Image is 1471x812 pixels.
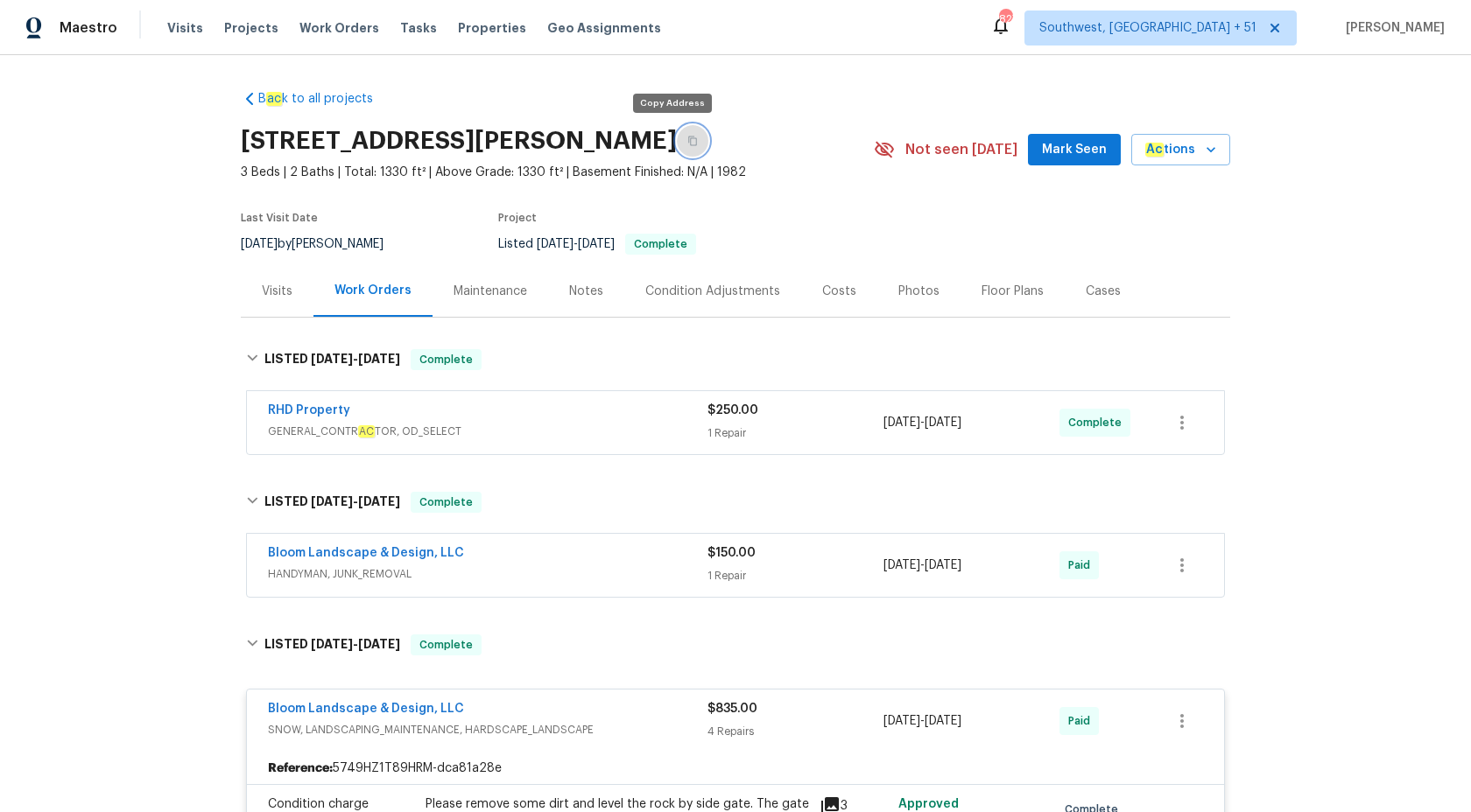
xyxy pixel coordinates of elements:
[358,425,375,437] em: AC
[311,495,353,507] span: [DATE]
[268,798,369,810] span: Condition charge
[982,283,1044,300] div: Floor Plans
[299,19,379,37] span: Work Orders
[1131,134,1230,166] button: Actions
[268,547,464,559] a: Bloom Landscape & Design, LLC
[241,238,278,250] span: [DATE]
[905,141,1017,158] span: Not seen [DATE]
[167,19,203,37] span: Visits
[60,19,117,37] span: Maestro
[537,238,574,250] span: [DATE]
[311,638,400,650] span: -
[707,547,756,559] span: $150.00
[358,353,400,365] span: [DATE]
[1039,19,1256,37] span: Southwest, [GEOGRAPHIC_DATA] + 51
[412,493,480,511] span: Complete
[883,416,920,429] span: [DATE]
[268,759,333,777] b: Reference:
[707,424,883,442] div: 1 Repair
[268,721,707,738] span: SNOW, LANDSCAPING_MAINTENANCE, HARDSCAPE_LANDSCAPE
[498,213,537,223] span: Project
[1145,143,1164,157] em: Ac
[266,92,282,106] em: ac
[1068,414,1129,431] span: Complete
[241,164,874,181] span: 3 Beds | 2 Baths | Total: 1330 ft² | Above Grade: 1330 ft² | Basement Finished: N/A | 1982
[258,90,373,108] span: B k to all projects
[224,19,278,37] span: Projects
[537,238,615,250] span: -
[1086,283,1121,300] div: Cases
[1068,556,1097,574] span: Paid
[883,559,920,571] span: [DATE]
[412,351,480,368] span: Complete
[311,495,400,507] span: -
[262,283,292,300] div: Visits
[400,22,437,34] span: Tasks
[707,567,883,584] div: 1 Repair
[311,353,400,365] span: -
[883,712,961,730] span: -
[264,349,400,370] h6: LISTED
[645,283,780,300] div: Condition Adjustments
[268,404,350,416] a: RHD Property
[547,19,661,37] span: Geo Assignments
[627,239,694,249] span: Complete
[498,238,696,250] span: Listed
[311,353,353,365] span: [DATE]
[358,638,400,650] span: [DATE]
[1339,19,1445,37] span: [PERSON_NAME]
[241,132,677,150] h2: [STREET_ADDRESS][PERSON_NAME]
[264,492,400,513] h6: LISTED
[999,10,1011,28] div: 827
[268,423,707,440] span: GENERAL_CONTR TOR, OD_SELECT
[334,282,412,299] div: Work Orders
[241,90,409,108] a: Back to all projects
[898,283,940,300] div: Photos
[241,234,405,255] div: by [PERSON_NAME]
[1028,134,1121,166] button: Mark Seen
[247,752,1224,784] div: 5749HZ1T89HRM-dca81a28e
[883,414,961,431] span: -
[241,213,318,223] span: Last Visit Date
[1042,139,1107,161] span: Mark Seen
[822,283,856,300] div: Costs
[241,332,1230,388] div: LISTED [DATE]-[DATE]Complete
[358,495,400,507] span: [DATE]
[925,559,961,571] span: [DATE]
[412,636,480,654] span: Complete
[707,703,757,715] span: $835.00
[1145,139,1195,161] span: tions
[1068,712,1097,730] span: Paid
[241,474,1230,530] div: LISTED [DATE]-[DATE]Complete
[268,565,707,583] span: HANDYMAN, JUNK_REMOVAL
[883,715,920,727] span: [DATE]
[925,416,961,429] span: [DATE]
[458,19,526,37] span: Properties
[707,404,758,416] span: $250.00
[569,283,603,300] div: Notes
[883,556,961,574] span: -
[241,617,1230,673] div: LISTED [DATE]-[DATE]Complete
[311,638,353,650] span: [DATE]
[268,703,464,715] a: Bloom Landscape & Design, LLC
[707,723,883,740] div: 4 Repairs
[454,283,527,300] div: Maintenance
[578,238,615,250] span: [DATE]
[925,715,961,727] span: [DATE]
[264,634,400,655] h6: LISTED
